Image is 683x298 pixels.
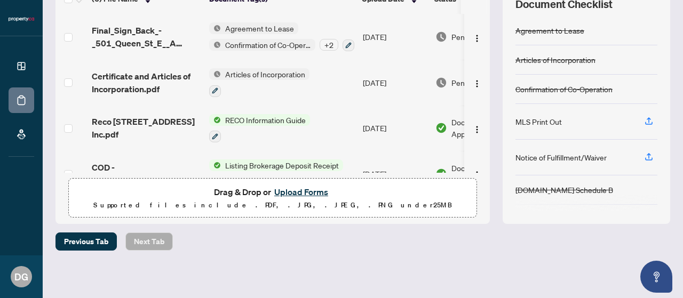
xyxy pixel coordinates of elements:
button: Status IconListing Brokerage Deposit Receipt [209,159,343,188]
img: Logo [473,34,481,43]
img: Status Icon [209,68,221,80]
span: Drag & Drop or [214,185,331,199]
img: Logo [473,79,481,88]
img: Status Icon [209,39,221,51]
span: Articles of Incorporation [221,68,309,80]
img: logo [9,16,34,22]
td: [DATE] [359,14,431,60]
div: Articles of Incorporation [515,54,595,66]
span: COD - [STREET_ADDRESS]pdf [92,161,201,187]
span: Pending Review [451,31,505,43]
span: Confirmation of Co-Operation [221,39,315,51]
button: Next Tab [125,232,173,251]
span: Final_Sign_Back_-_501_Queen_St_E__A missing initials added.pdf [92,24,201,50]
span: Reco [STREET_ADDRESS] Inc.pdf [92,115,201,141]
td: [DATE] [359,106,431,151]
button: Logo [468,165,486,182]
div: MLS Print Out [515,116,562,127]
span: Pending Review [451,77,505,88]
span: Listing Brokerage Deposit Receipt [221,159,343,171]
div: Notice of Fulfillment/Waiver [515,151,607,163]
span: Agreement to Lease [221,22,298,34]
span: Document Approved [451,116,518,140]
span: Drag & Drop orUpload FormsSupported files include .PDF, .JPG, .JPEG, .PNG under25MB [69,179,476,218]
div: [DOMAIN_NAME] Schedule B [515,184,613,196]
div: + 2 [320,39,338,51]
span: Previous Tab [64,233,108,250]
div: Agreement to Lease [515,25,584,36]
button: Logo [468,119,486,136]
button: Logo [468,74,486,91]
img: Status Icon [209,159,221,171]
img: Document Status [435,77,447,88]
span: Certificate and Articles of Incorporation.pdf [92,70,201,95]
button: Upload Forms [271,185,331,199]
button: Status IconArticles of Incorporation [209,68,309,97]
img: Logo [473,125,481,134]
img: Document Status [435,168,447,180]
img: Status Icon [209,114,221,126]
button: Status IconAgreement to LeaseStatus IconConfirmation of Co-Operation+2 [209,22,354,51]
img: Status Icon [209,22,221,34]
img: Logo [473,171,481,179]
img: Document Status [435,122,447,134]
span: DG [14,269,28,284]
span: RECO Information Guide [221,114,310,126]
button: Status IconRECO Information Guide [209,114,310,143]
td: [DATE] [359,151,431,197]
td: [DATE] [359,60,431,106]
button: Open asap [640,261,672,293]
button: Previous Tab [55,232,117,251]
button: Logo [468,28,486,45]
img: Document Status [435,31,447,43]
p: Supported files include .PDF, .JPG, .JPEG, .PNG under 25 MB [75,199,470,212]
div: Confirmation of Co-Operation [515,83,613,95]
span: Document Approved [451,162,518,186]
